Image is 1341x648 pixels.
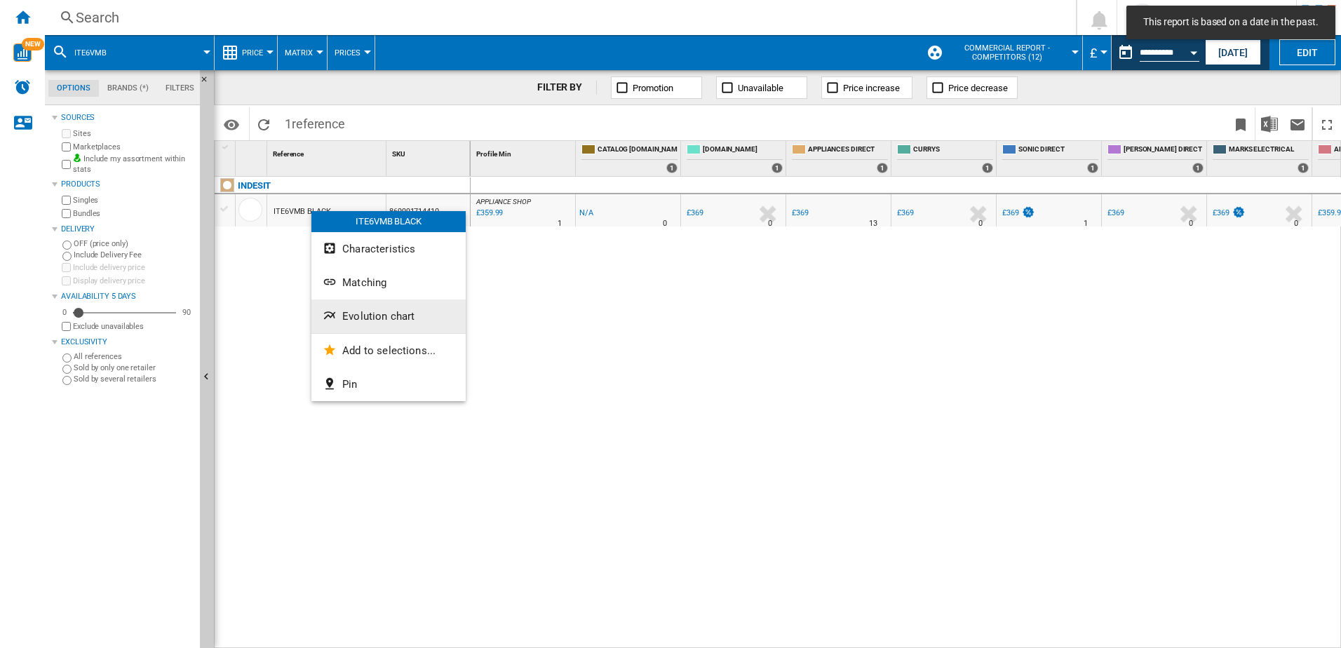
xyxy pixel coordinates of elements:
button: Pin... [311,367,466,401]
span: Add to selections... [342,344,436,357]
button: Matching [311,266,466,299]
button: Evolution chart [311,299,466,333]
span: Evolution chart [342,310,415,323]
span: Matching [342,276,386,289]
button: Add to selections... [311,334,466,367]
span: Pin [342,378,357,391]
span: Characteristics [342,243,415,255]
span: This report is based on a date in the past. [1139,15,1323,29]
div: ITE6VMB BLACK [311,211,466,232]
button: Characteristics [311,232,466,266]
